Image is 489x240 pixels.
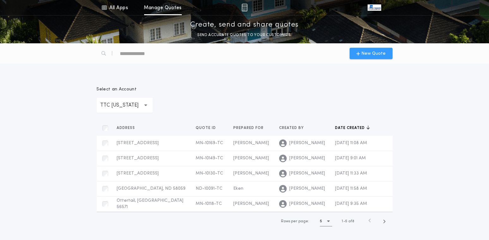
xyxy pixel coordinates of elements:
img: vs-icon [368,4,381,11]
span: Ottertail, [GEOGRAPHIC_DATA] 56571 [117,198,184,209]
span: Created by [279,126,305,131]
span: New Quote [361,50,386,57]
span: [DATE] 11:58 AM [335,186,367,191]
span: [PERSON_NAME] [234,201,269,206]
button: Date created [335,125,370,131]
span: of 8 [349,218,355,224]
span: MN-10149-TC [196,156,223,161]
span: 1 [342,219,343,223]
p: Create, send and share quotes [190,20,299,30]
span: Date created [335,126,366,131]
span: [PERSON_NAME] [290,186,325,192]
span: [DATE] 9:35 AM [335,201,367,206]
span: MN-10169-TC [196,141,223,145]
span: [STREET_ADDRESS] [117,171,159,176]
span: [STREET_ADDRESS] [117,141,159,145]
span: [DATE] 11:33 AM [335,171,367,176]
button: TTC [US_STATE] [97,98,153,113]
h1: 5 [320,218,322,225]
img: img [241,4,248,11]
span: Quote ID [196,126,217,131]
button: New Quote [350,48,393,59]
button: 5 [320,216,332,226]
p: TTC [US_STATE] [101,102,149,109]
span: Rows per page: [281,219,309,223]
p: Select an Account [97,86,153,93]
span: Eken [234,186,244,191]
span: Address [117,126,137,131]
span: [PERSON_NAME] [290,155,325,162]
span: [GEOGRAPHIC_DATA], ND 58059 [117,186,186,191]
span: Prepared for [234,126,265,131]
span: 5 [345,219,348,223]
span: [PERSON_NAME] [234,156,269,161]
span: [PERSON_NAME] [290,140,325,146]
span: [PERSON_NAME] [290,170,325,177]
span: [PERSON_NAME] [290,201,325,207]
span: ND-10091-TC [196,186,223,191]
span: [DATE] 11:08 AM [335,141,367,145]
p: SEND ACCURATE QUOTES TO YOUR CUSTOMERS. [197,32,291,38]
span: [PERSON_NAME] [234,171,269,176]
button: Address [117,125,140,131]
span: [DATE] 9:01 AM [335,156,366,161]
button: Created by [279,125,309,131]
span: MN-10118-TC [196,201,222,206]
button: Quote ID [196,125,221,131]
span: [PERSON_NAME] [234,141,269,145]
span: [STREET_ADDRESS] [117,156,159,161]
span: MN-10130-TC [196,171,223,176]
